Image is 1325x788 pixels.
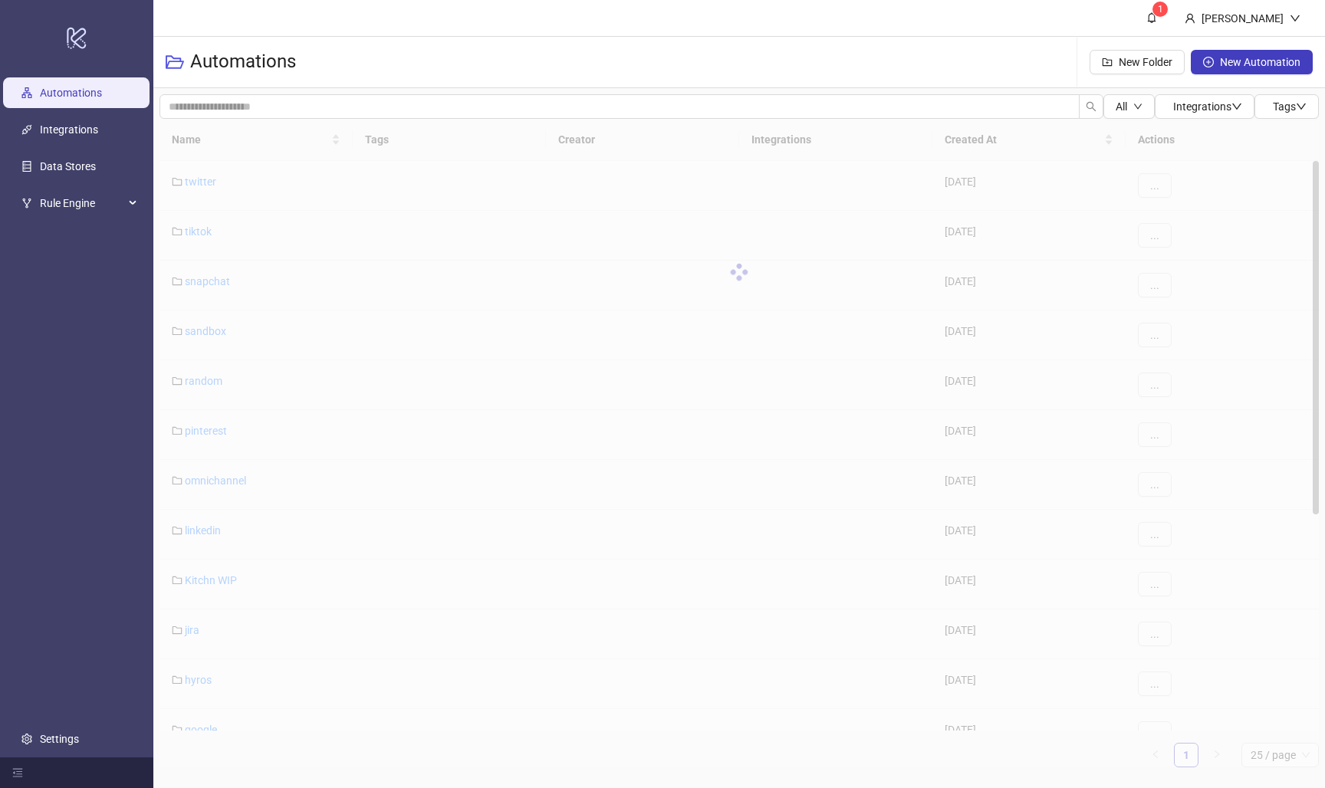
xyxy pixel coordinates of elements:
a: Settings [40,733,79,745]
span: down [1290,13,1300,24]
a: Integrations [40,123,98,136]
span: New Folder [1119,56,1172,68]
span: down [1231,101,1242,112]
span: folder-add [1102,57,1113,67]
span: menu-fold [12,767,23,778]
span: 1 [1158,4,1163,15]
span: folder-open [166,53,184,71]
span: bell [1146,12,1157,23]
div: [PERSON_NAME] [1195,10,1290,27]
button: New Folder [1090,50,1185,74]
span: down [1296,101,1307,112]
span: Integrations [1173,100,1242,113]
span: user [1185,13,1195,24]
button: Tagsdown [1254,94,1319,119]
h3: Automations [190,50,296,74]
span: search [1086,101,1096,112]
span: Tags [1273,100,1307,113]
span: fork [21,198,32,208]
a: Data Stores [40,160,96,172]
button: New Automation [1191,50,1313,74]
span: Rule Engine [40,188,124,218]
button: Alldown [1103,94,1155,119]
a: Automations [40,87,102,99]
span: down [1133,102,1143,111]
button: Integrationsdown [1155,94,1254,119]
span: New Automation [1220,56,1300,68]
sup: 1 [1152,2,1168,17]
span: All [1116,100,1127,113]
span: plus-circle [1203,57,1214,67]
